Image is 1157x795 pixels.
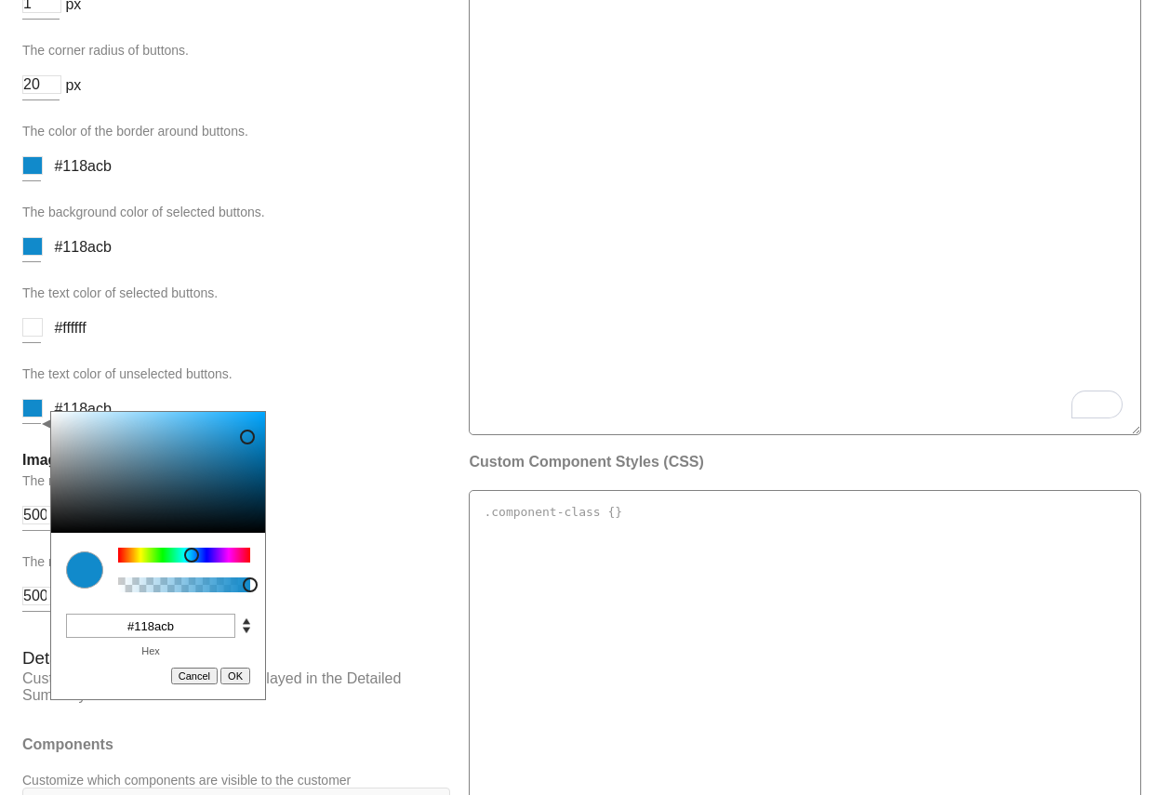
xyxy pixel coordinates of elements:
h4: Image Dimensions [22,452,450,469]
span: #ffffff [54,320,86,336]
p: The maximum height of product images. [22,554,450,569]
p: The text color of selected buttons. [22,285,450,300]
p: Customize how components are displayed in the Detailed Summary View. [22,670,450,704]
h4: Components [22,736,450,753]
button: OK [220,668,250,684]
span: #118acb [54,239,111,255]
p: The maximum width of product images. [22,473,450,488]
h4: Custom Component Styles (CSS) [469,454,1111,470]
p: The background color of selected buttons. [22,205,450,219]
p: The corner radius of buttons. [22,43,450,58]
div: Hex [66,645,235,656]
p: Customize which components are visible to the customer [22,773,450,788]
p: The text color of unselected buttons. [22,366,450,381]
button: Cancel [171,668,218,684]
p: The color of the border around buttons. [22,124,450,139]
span: px [65,77,81,93]
span: #118acb [54,401,111,417]
h3: Detailed Summary Component [22,648,450,669]
span: #118acb [54,158,111,174]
